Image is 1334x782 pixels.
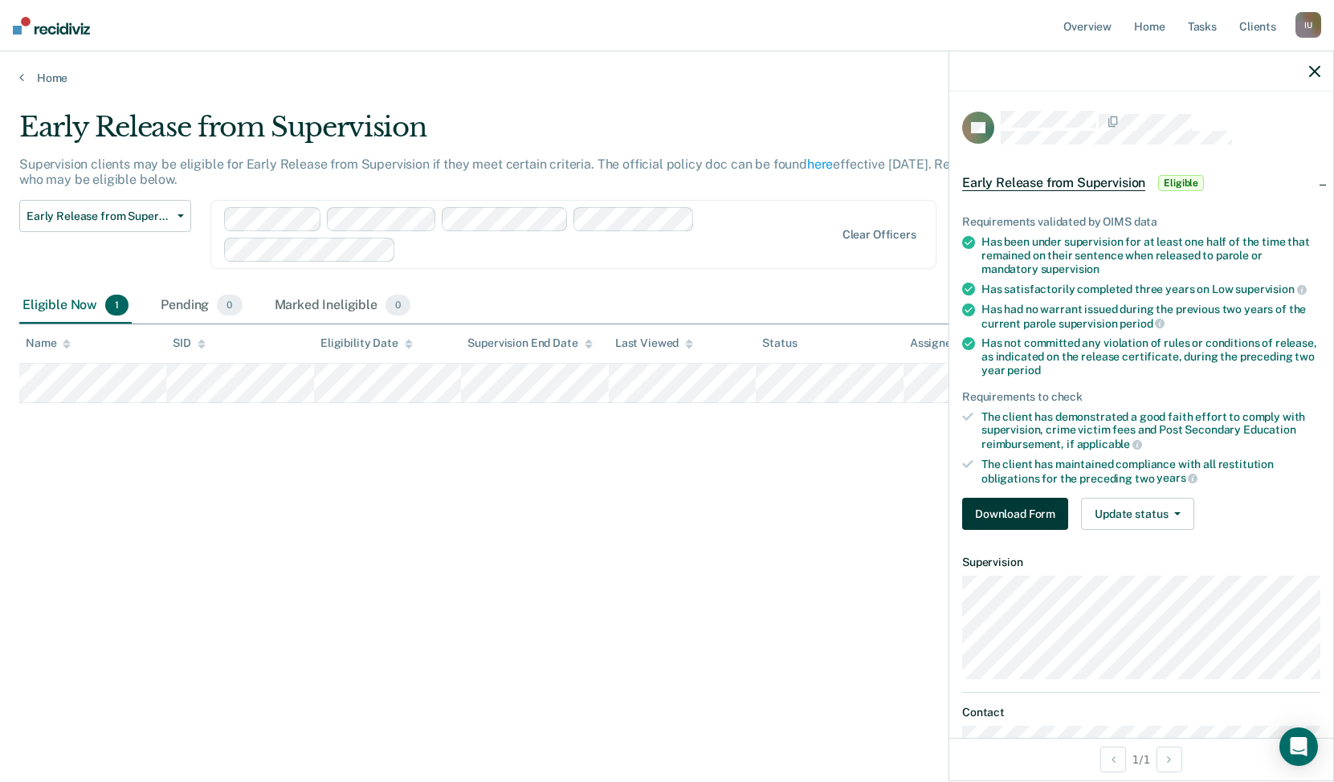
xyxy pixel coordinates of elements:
[467,336,592,350] div: Supervision End Date
[1041,263,1099,275] span: supervision
[1295,12,1321,38] div: I U
[981,235,1320,275] div: Has been under supervision for at least one half of the time that remained on their sentence when...
[962,498,1075,530] a: Navigate to form link
[1279,727,1318,766] div: Open Intercom Messenger
[217,295,242,316] span: 0
[1077,438,1142,450] span: applicable
[1007,364,1040,377] span: period
[962,556,1320,569] dt: Supervision
[981,458,1320,485] div: The client has maintained compliance with all restitution obligations for the preceding two
[105,295,129,316] span: 1
[157,288,245,324] div: Pending
[910,336,985,350] div: Assigned to
[19,71,1315,85] a: Home
[807,157,833,172] a: here
[1235,283,1306,295] span: supervision
[842,228,916,242] div: Clear officers
[1157,471,1197,484] span: years
[962,175,1145,191] span: Early Release from Supervision
[1081,498,1194,530] button: Update status
[962,390,1320,404] div: Requirements to check
[1120,317,1165,330] span: period
[271,288,414,324] div: Marked Ineligible
[981,282,1320,296] div: Has satisfactorily completed three years on Low
[762,336,797,350] div: Status
[13,17,90,35] img: Recidiviz
[1100,747,1126,772] button: Previous Opportunity
[962,215,1320,229] div: Requirements validated by OIMS data
[949,157,1333,209] div: Early Release from SupervisionEligible
[962,706,1320,719] dt: Contact
[320,336,413,350] div: Eligibility Date
[962,498,1068,530] button: Download Form
[615,336,693,350] div: Last Viewed
[19,288,132,324] div: Eligible Now
[981,336,1320,377] div: Has not committed any violation of rules or conditions of release, as indicated on the release ce...
[1158,175,1204,191] span: Eligible
[19,157,1018,187] p: Supervision clients may be eligible for Early Release from Supervision if they meet certain crite...
[26,336,71,350] div: Name
[386,295,410,316] span: 0
[949,738,1333,780] div: 1 / 1
[173,336,206,350] div: SID
[1157,747,1182,772] button: Next Opportunity
[981,410,1320,451] div: The client has demonstrated a good faith effort to comply with supervision, crime victim fees and...
[981,303,1320,330] div: Has had no warrant issued during the previous two years of the current parole supervision
[27,210,171,223] span: Early Release from Supervision
[19,111,1020,157] div: Early Release from Supervision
